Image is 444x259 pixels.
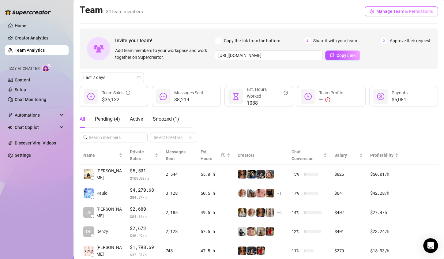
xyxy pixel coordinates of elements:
[15,48,45,53] a: Team Analytics
[153,116,179,122] span: Snoozed ( 1 )
[201,228,230,235] div: 57.5 h
[292,149,314,161] span: Chat Conversion
[284,86,288,99] span: question-circle
[80,4,143,16] h2: Team
[247,99,288,107] span: 1088
[201,247,230,254] div: 47.5 h
[15,77,30,82] a: Content
[106,9,143,14] span: 34 team members
[130,232,158,238] span: $ 46.49 /h
[370,190,398,197] div: $42.28 /h
[334,171,363,178] div: $825
[83,73,140,82] span: Last 7 days
[189,136,193,139] span: team
[377,93,384,100] span: dollar-circle
[265,189,274,197] img: Lily Rhyia
[166,228,194,235] div: 2,128
[15,97,46,102] a: Chat Monitoring
[80,115,85,123] div: All
[370,153,393,158] span: Profitability
[370,209,398,216] div: $27.4 /h
[5,9,51,15] img: logo-BBDzfeDw.svg
[130,225,158,232] span: $2,673
[390,37,431,44] span: Approve their request
[265,208,274,217] img: Victoria
[256,170,265,178] img: Lakelyn
[238,170,246,178] img: Kenzie
[96,190,107,197] span: Paulo
[96,206,122,219] span: [PERSON_NAME]
[334,209,363,216] div: $402
[84,169,94,179] img: Adam Bautista
[370,247,398,254] div: $18.93 /h
[292,190,301,197] span: 17 %
[160,93,167,100] span: message
[325,97,330,102] span: exclamation-circle
[201,209,230,216] div: 49.5 h
[166,190,194,197] div: 3,128
[247,86,288,99] div: Est. Hours Worked
[256,208,265,217] img: Kenzie
[42,63,51,72] img: AI Chatter
[334,247,363,254] div: $270
[376,9,433,14] span: Manage Team & Permissions
[166,209,194,216] div: 2,185
[381,37,387,44] span: 3
[256,227,265,236] img: Natasha
[126,89,130,96] span: info-circle
[15,23,26,28] a: Home
[304,37,311,44] span: 2
[256,246,265,255] img: Caroline
[96,228,108,235] span: Denzy
[130,186,158,194] span: $4,270.68
[392,96,408,103] span: $5,081
[130,116,143,122] span: Active
[319,96,343,103] div: —
[130,175,158,181] span: $ 100.02 /h
[334,153,347,158] span: Salary
[174,96,203,103] span: 38,219
[84,188,94,198] img: Paulo
[247,246,256,255] img: Lakelyn
[137,76,141,79] span: calendar
[247,208,256,217] img: Amy Pond
[84,246,94,256] img: Alexandra Lator…
[130,252,158,258] span: $ 37.87 /h
[130,213,158,220] span: $ 54.14 /h
[292,171,301,178] span: 15 %
[15,110,58,120] span: Automations
[313,37,357,44] span: Share it with your team
[247,227,256,236] img: Tyra
[87,93,95,100] span: dollar-circle
[8,125,12,129] img: Chat Copilot
[319,90,343,95] span: Team Profits
[325,51,360,60] button: Copy Link
[423,238,438,253] div: Open Intercom Messenger
[238,246,246,255] img: Kenzie
[95,115,120,123] div: Pending ( 4 )
[83,135,88,140] span: search
[96,167,122,181] span: [PERSON_NAME]
[166,171,194,178] div: 2,544
[130,194,158,200] span: $ 84.57 /h
[334,228,363,235] div: $401
[83,152,118,159] span: Name
[115,47,212,61] span: Add team members to your workspace and work together on Supercreator.
[392,90,408,95] span: Payouts
[15,33,64,43] a: Creator Analytics
[15,153,31,158] a: Settings
[238,208,246,217] img: Kleio
[174,90,203,95] span: Messages Sent
[330,53,334,57] span: copy
[292,209,301,216] span: 14 %
[232,93,239,100] span: hourglass
[215,37,221,44] span: 1
[166,247,194,254] div: 748
[247,170,256,178] img: Kaliana
[130,244,158,251] span: $1,798.69
[201,171,230,178] div: 55.0 h
[102,96,130,103] span: $35,132
[370,9,374,13] span: setting
[292,247,301,254] span: 11 %
[8,113,13,118] span: thunderbolt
